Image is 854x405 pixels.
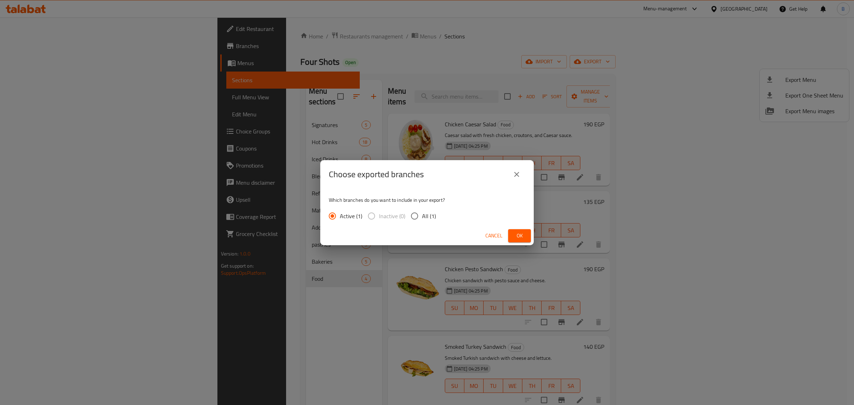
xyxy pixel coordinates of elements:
button: close [508,166,525,183]
span: Ok [514,231,525,240]
span: Active (1) [340,212,362,220]
span: All (1) [422,212,436,220]
h2: Choose exported branches [329,169,424,180]
button: Cancel [483,229,505,242]
span: Inactive (0) [379,212,405,220]
span: Cancel [485,231,502,240]
p: Which branches do you want to include in your export? [329,196,525,204]
button: Ok [508,229,531,242]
